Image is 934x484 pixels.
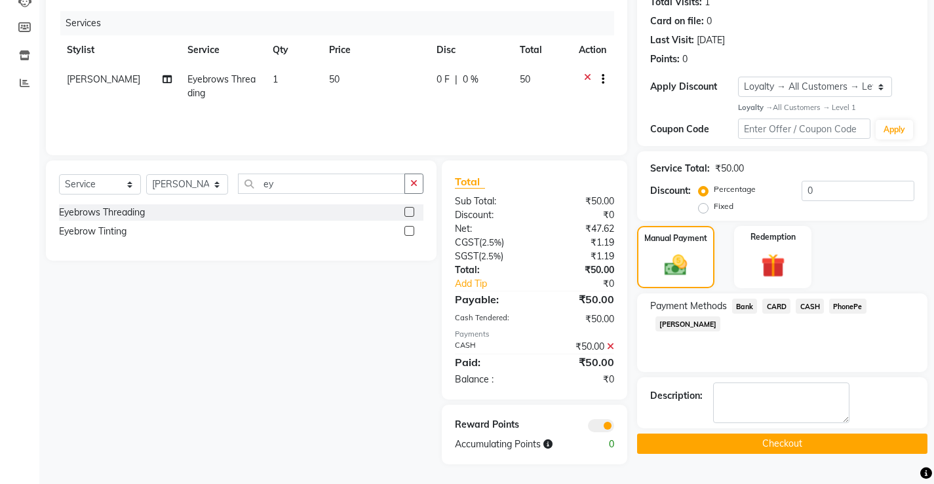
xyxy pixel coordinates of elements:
img: _cash.svg [657,252,694,278]
input: Enter Offer / Coupon Code [738,119,870,139]
div: Discount: [650,184,691,198]
div: 0 [682,52,688,66]
span: 2.5% [481,251,501,261]
span: 0 % [463,73,478,86]
div: ₹0 [534,373,623,386]
div: ₹50.00 [534,291,623,307]
span: [PERSON_NAME] [655,316,721,331]
div: Service Total: [650,162,710,176]
span: Total [455,175,485,189]
span: Eyebrows Threading [187,73,256,99]
div: Accumulating Points [445,437,579,451]
div: ₹50.00 [715,162,744,176]
div: ₹50.00 [534,263,623,277]
div: ₹1.19 [534,250,623,263]
div: Payable: [445,291,534,307]
div: 0 [707,14,712,28]
label: Fixed [714,200,733,212]
a: Add Tip [445,277,549,291]
strong: Loyalty → [738,103,773,112]
button: Apply [876,120,913,140]
label: Manual Payment [644,233,707,244]
div: Cash Tendered: [445,312,534,326]
span: CGST [455,236,479,248]
span: 0 F [437,73,450,86]
label: Percentage [714,183,756,195]
div: All Customers → Level 1 [738,102,914,113]
div: ₹47.62 [534,222,623,236]
div: Net: [445,222,534,236]
div: Description: [650,389,703,403]
th: Price [321,35,428,65]
span: PhonePe [829,299,866,314]
span: [PERSON_NAME] [67,73,140,85]
div: ( ) [445,236,534,250]
div: ₹50.00 [534,195,623,208]
input: Search or Scan [238,174,405,194]
div: Card on file: [650,14,704,28]
span: 50 [329,73,340,85]
button: Checkout [637,434,927,454]
label: Redemption [750,231,796,243]
span: | [455,73,457,86]
div: Points: [650,52,680,66]
div: ₹50.00 [534,340,623,354]
span: CARD [762,299,790,314]
span: 2.5% [482,237,501,248]
div: ₹0 [534,208,623,222]
div: Eyebrows Threading [59,206,145,219]
div: ₹1.19 [534,236,623,250]
div: Payments [455,329,614,340]
div: Paid: [445,354,534,370]
div: Total: [445,263,534,277]
div: ₹50.00 [534,354,623,370]
div: ₹50.00 [534,312,623,326]
span: CASH [796,299,824,314]
div: Eyebrow Tinting [59,225,126,238]
div: ( ) [445,250,534,263]
span: 50 [520,73,530,85]
th: Action [571,35,614,65]
div: Apply Discount [650,80,738,94]
div: Discount: [445,208,534,222]
th: Total [512,35,570,65]
th: Qty [265,35,322,65]
span: SGST [455,250,478,262]
div: ₹0 [549,277,624,291]
span: Payment Methods [650,299,727,313]
img: _gift.svg [754,251,792,280]
div: Services [60,11,624,35]
div: Sub Total: [445,195,534,208]
div: Reward Points [445,418,534,432]
th: Stylist [59,35,180,65]
div: Coupon Code [650,122,738,136]
span: Bank [732,299,758,314]
th: Service [180,35,265,65]
div: 0 [579,437,624,451]
div: CASH [445,340,534,354]
div: [DATE] [697,33,725,47]
div: Last Visit: [650,33,694,47]
div: Balance : [445,373,534,386]
th: Disc [429,35,513,65]
span: 1 [273,73,278,85]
